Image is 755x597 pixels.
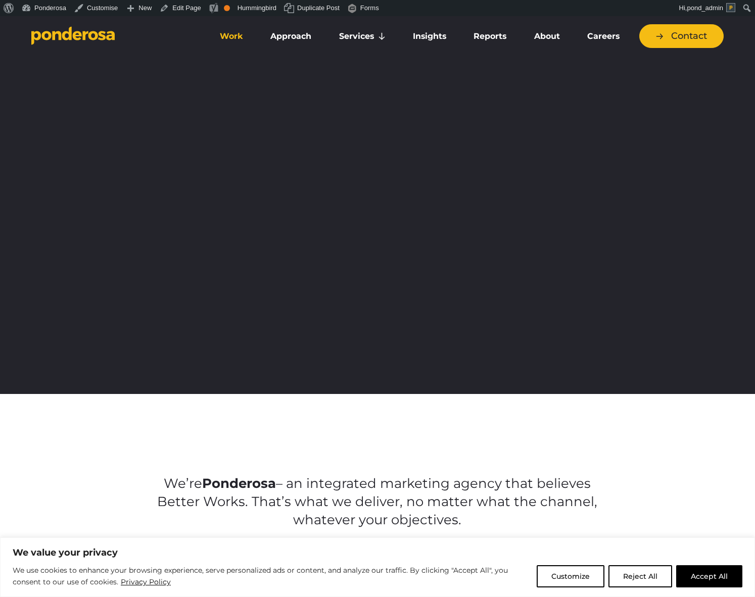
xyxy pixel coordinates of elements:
[608,565,672,587] button: Reject All
[259,26,323,47] a: Approach
[224,5,230,11] div: OK
[327,26,397,47] a: Services
[639,24,724,48] a: Contact
[522,26,571,47] a: About
[462,26,518,47] a: Reports
[120,576,171,588] a: Privacy Policy
[202,475,276,491] strong: Ponderosa
[576,26,631,47] a: Careers
[149,475,605,529] p: We’re – an integrated marketing agency that believes Better Works. That’s what we deliver, no mat...
[537,565,604,587] button: Customize
[401,26,458,47] a: Insights
[676,565,742,587] button: Accept All
[687,4,723,12] span: pond_admin
[208,26,255,47] a: Work
[31,26,193,46] a: Go to homepage
[13,546,742,559] p: We value your privacy
[13,565,529,588] p: We use cookies to enhance your browsing experience, serve personalized ads or content, and analyz...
